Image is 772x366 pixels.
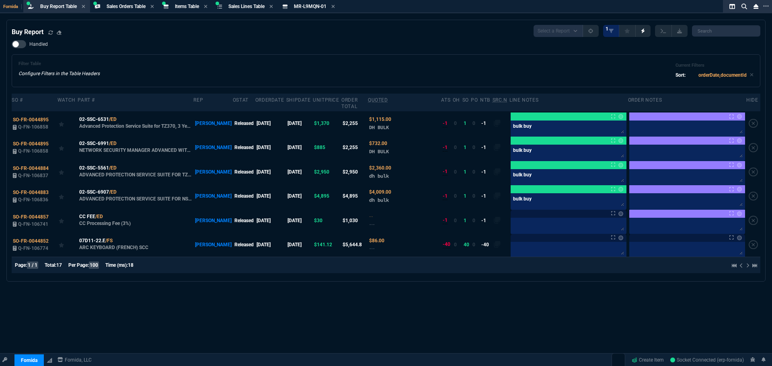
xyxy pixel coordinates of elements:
span: Time (ms): [105,262,128,268]
a: /ED [109,188,117,196]
p: NETWORK SECURITY MANAGER ADVANCED WITH MANAGEMENT, REPORTING, ANALYTICS FOR TZ370 3YR [79,147,193,153]
td: -1 [480,111,492,135]
span: SO-FR-0044884 [13,166,49,171]
div: Order Total [341,97,365,110]
td: -1 [480,135,492,159]
td: Advanced Protection Service Suite for TZ370, 3 Years [78,111,193,135]
span: Page: [15,262,27,268]
span: -- [369,221,375,227]
td: Released [233,233,255,257]
nx-icon: Open New Tab [763,2,769,10]
nx-icon: Close Tab [150,4,154,10]
span: Q-FN-106774 [18,245,48,251]
h6: Filter Table [18,61,100,67]
span: 0 [454,145,457,150]
td: 1 [462,184,471,208]
p: CC Processing Fee (3%) [79,220,131,227]
div: -1 [443,144,448,151]
input: Search [692,25,760,37]
a: Create Item [628,354,667,366]
div: Add to Watchlist [59,118,76,129]
span: MR-L9MQN-01 [294,4,326,9]
span: Sales Orders Table [107,4,146,9]
span: Handled [29,41,48,47]
td: 1 [462,111,471,135]
td: [DATE] [286,135,313,159]
span: Sales Lines Table [228,4,265,9]
div: Add to Watchlist [59,142,76,153]
div: PO [471,97,478,103]
td: [DATE] [255,233,286,257]
div: -1 [443,168,448,176]
td: [DATE] [255,160,286,184]
td: $2,950 [313,160,341,184]
span: 100 [89,262,99,269]
td: [DATE] [286,233,313,257]
span: 02-SSC-5561 [79,164,109,172]
td: 40 [462,233,471,257]
td: $1,030 [341,208,368,232]
div: OrderDate [255,97,284,103]
div: SO # [12,97,23,103]
span: dh bulk [369,173,389,179]
abbr: Quote Sourcing Notes [493,97,507,103]
p: ARC KEYBOARD (FRENCH) SCC [79,244,148,251]
p: Sort: [675,72,686,79]
td: $4,895 [341,184,368,208]
td: $2,255 [341,135,368,159]
div: Add to Watchlist [59,215,76,226]
span: Items Table [175,4,199,9]
a: /ED [109,164,117,172]
div: Order Notes [628,97,662,103]
span: Buy Report Table [40,4,77,9]
a: /ED [109,116,117,123]
span: 0 [472,121,475,126]
span: 18 [128,262,133,268]
td: ARC KEYBOARD (FRENCH) SCC [78,233,193,257]
span: SO-FR-0044852 [13,238,49,244]
div: -40 [443,241,450,248]
td: $885 [313,135,341,159]
td: Released [233,135,255,159]
td: [DATE] [286,160,313,184]
td: [PERSON_NAME] [193,208,232,232]
span: Quoted Cost [369,214,373,219]
div: Add to Watchlist [59,239,76,250]
div: Add to Watchlist [59,190,76,202]
a: /ED [95,213,103,220]
span: Q-FN-106858 [18,148,48,154]
td: 1 [462,160,471,184]
td: $4,895 [313,184,341,208]
span: 02-SSC-6907 [79,188,109,196]
span: 0 [454,121,457,126]
span: -- [369,245,375,251]
td: ADVANCED PROTECTION SERVICE SUITE FOR TZ570 3YR-LICENSE [78,160,193,184]
td: Released [233,208,255,232]
span: 02-SSC-6531 [79,116,109,123]
td: CC Processing Fee (3%) [78,208,193,232]
span: 0 [454,218,457,223]
td: $2,255 [341,111,368,135]
td: [DATE] [286,208,313,232]
span: 0 [454,169,457,175]
td: $30 [313,208,341,232]
a: /ED [109,140,117,147]
span: dh bulk [369,197,389,203]
div: NTB [480,97,490,103]
span: 02-SSC-6991 [79,140,109,147]
span: 0 [454,193,457,199]
span: Total: [45,262,56,268]
span: Quoted Cost [369,141,387,146]
span: 0 [472,218,475,223]
td: $2,950 [341,160,368,184]
td: ADVANCED PROTECTION SERVICE SUITE FOR NSa 2700 3YR [78,184,193,208]
span: Per Page: [68,262,89,268]
div: -1 [443,120,448,127]
span: SO-FR-0044895 [13,117,49,123]
td: [PERSON_NAME] [193,111,232,135]
td: $1,370 [313,111,341,135]
span: SO-FR-0044857 [13,214,49,220]
span: SO-FR-0044883 [13,190,49,195]
div: Add to Watchlist [59,166,76,178]
nx-icon: Close Tab [204,4,207,10]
